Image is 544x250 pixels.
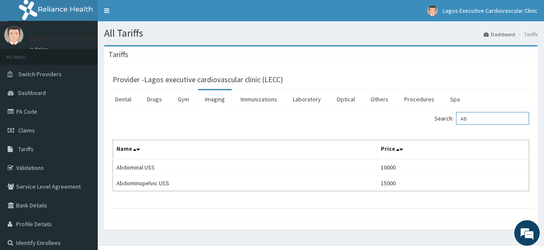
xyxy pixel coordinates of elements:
[140,90,169,108] a: Drugs
[4,163,162,193] textarea: Type your message and hit 'Enter'
[516,31,538,38] li: Tariffs
[30,34,153,42] p: Lagos Executive Cardiovascular Clinic
[443,7,538,14] span: Lagos Executive Cardiovascular Clinic
[443,90,467,108] a: Spa
[30,46,50,52] a: Online
[377,159,529,175] td: 10000
[49,72,117,158] span: We're online!
[16,43,34,64] img: d_794563401_company_1708531726252_794563401
[113,175,377,191] td: Abdominopelvic USS
[108,90,138,108] a: Dental
[4,26,23,45] img: User Image
[198,90,232,108] a: Imaging
[18,145,34,153] span: Tariffs
[377,175,529,191] td: 15000
[456,112,529,125] input: Search:
[330,90,362,108] a: Optical
[113,76,283,83] h3: Provider - Lagos executive cardiovascular clinic (LECC)
[397,90,441,108] a: Procedures
[377,140,529,160] th: Price
[113,159,377,175] td: Abdominal USS
[113,140,377,160] th: Name
[234,90,284,108] a: Immunizations
[139,4,160,25] div: Minimize live chat window
[286,90,328,108] a: Laboratory
[171,90,196,108] a: Gym
[484,31,515,38] a: Dashboard
[18,70,62,78] span: Switch Providers
[104,28,538,39] h1: All Tariffs
[108,51,128,58] h3: Tariffs
[364,90,395,108] a: Others
[44,48,143,59] div: Chat with us now
[18,89,46,97] span: Dashboard
[427,6,438,16] img: User Image
[434,112,529,125] label: Search:
[18,126,35,134] span: Claims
